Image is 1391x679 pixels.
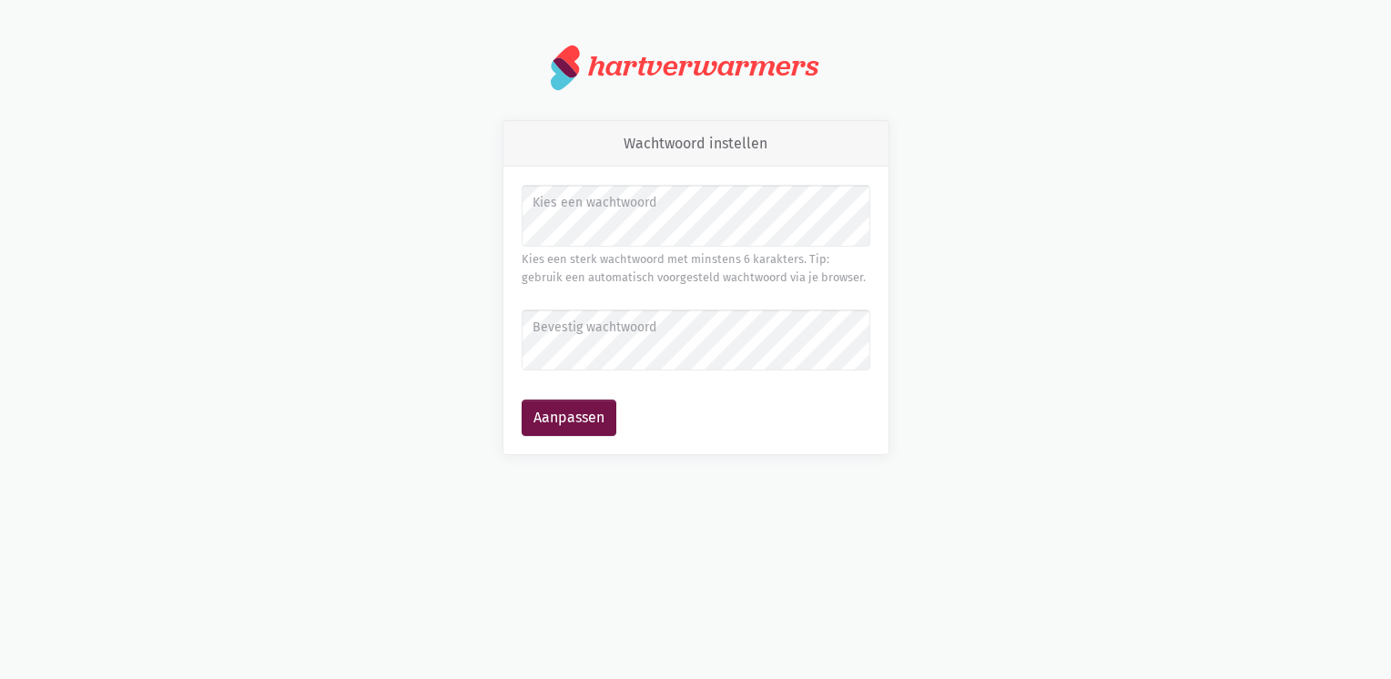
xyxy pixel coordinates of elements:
[551,44,581,91] img: logo.svg
[522,250,870,288] div: Kies een sterk wachtwoord met minstens 6 karakters. Tip: gebruik een automatisch voorgesteld wach...
[522,400,616,436] button: Aanpassen
[588,49,818,83] div: hartverwarmers
[551,44,840,91] a: hartverwarmers
[533,318,858,338] label: Bevestig wachtwoord
[533,193,858,213] label: Kies een wachtwoord
[503,121,888,167] div: Wachtwoord instellen
[522,185,870,436] form: Wachtwoord instellen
